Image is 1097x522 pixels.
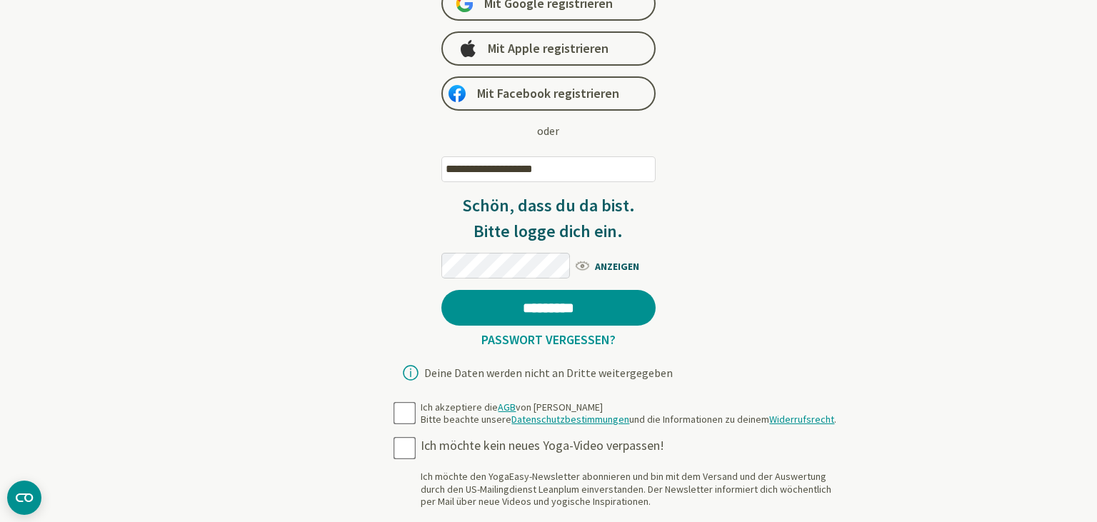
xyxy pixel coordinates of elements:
a: Passwort vergessen? [476,331,621,348]
a: AGB [498,401,516,413]
button: CMP-Widget öffnen [7,481,41,515]
span: ANZEIGEN [573,256,656,274]
div: Ich akzeptiere die von [PERSON_NAME] Bitte beachte unsere und die Informationen zu deinem . [421,401,836,426]
h3: Schön, dass du da bist. Bitte logge dich ein. [441,193,656,244]
a: Widerrufsrecht [769,413,834,426]
div: oder [537,122,559,139]
span: Mit Facebook registrieren [477,85,619,102]
span: Mit Apple registrieren [488,40,608,57]
a: Mit Facebook registrieren [441,76,656,111]
a: Mit Apple registrieren [441,31,656,66]
div: Ich möchte kein neues Yoga-Video verpassen! [421,438,842,454]
a: Datenschutzbestimmungen [511,413,629,426]
div: Deine Daten werden nicht an Dritte weitergegeben [424,367,673,378]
